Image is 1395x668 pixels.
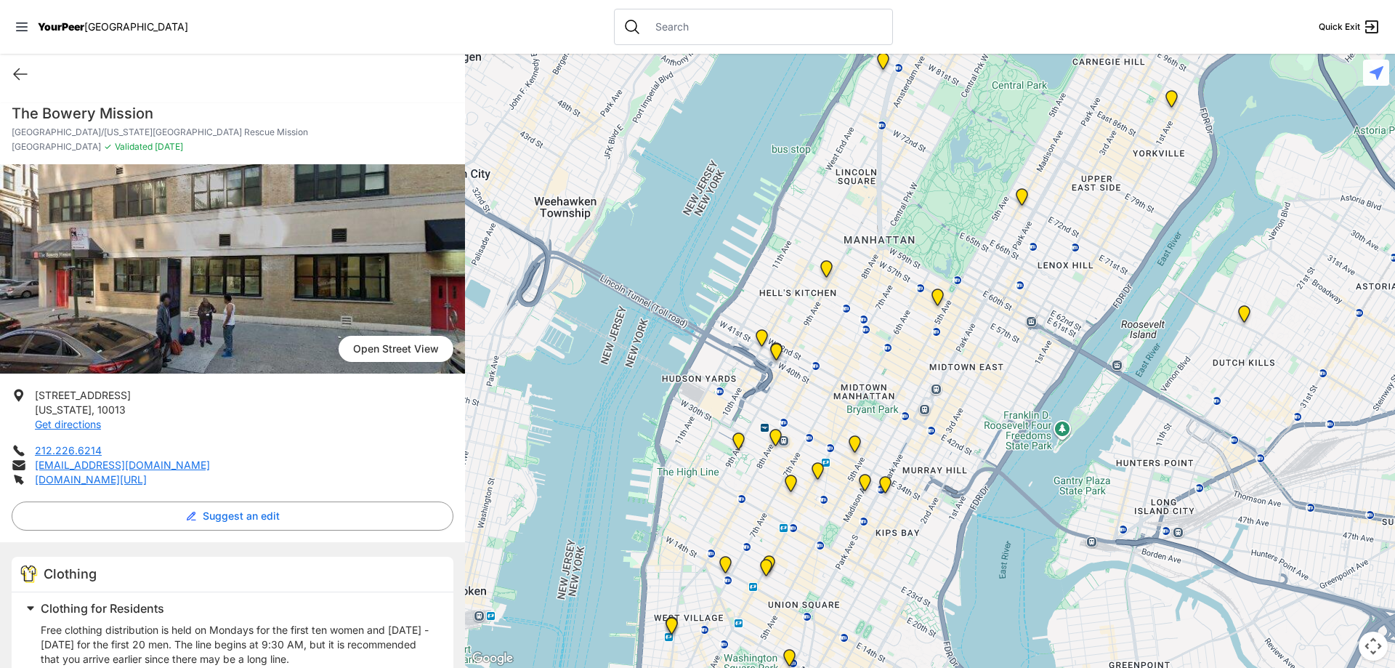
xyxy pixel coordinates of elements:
p: [GEOGRAPHIC_DATA]/[US_STATE][GEOGRAPHIC_DATA] Rescue Mission [12,126,453,138]
div: Mainchance Adult Drop-in Center [876,476,894,499]
div: Metro Baptist Church [767,343,785,366]
div: Antonio Olivieri Drop-in Center [767,429,785,452]
span: , [92,403,94,416]
input: Search [647,20,883,34]
span: Clothing for Residents [41,601,164,616]
div: Fancy Thrift Shop [1235,305,1253,329]
span: [DATE] [153,141,183,152]
div: Church of St. Francis Xavier - Front Entrance [760,555,778,579]
div: Art and Acceptance LGBTQIA2S+ Program [663,616,681,640]
span: [GEOGRAPHIC_DATA] [84,20,188,33]
div: Back of the Church [757,559,775,582]
a: Open this area in Google Maps (opens a new window) [469,649,517,668]
div: Manhattan [1013,188,1031,212]
a: Get directions [35,418,101,430]
a: Quick Exit [1319,18,1380,36]
span: ✓ [104,141,112,153]
div: 9th Avenue Drop-in Center [817,260,836,283]
a: YourPeer[GEOGRAPHIC_DATA] [38,23,188,31]
span: Quick Exit [1319,21,1360,33]
div: Church of the Village [716,556,735,579]
div: Greenwich Village [663,617,681,640]
span: Suggest an edit [203,509,280,523]
a: [EMAIL_ADDRESS][DOMAIN_NAME] [35,459,210,471]
h1: The Bowery Mission [12,103,453,124]
span: Validated [115,141,153,152]
span: 10013 [97,403,126,416]
div: New Location, Headquarters [782,475,800,498]
a: [DOMAIN_NAME][URL] [35,473,147,486]
div: Avenue Church [1162,90,1181,113]
div: Pathways Adult Drop-In Program [888,33,906,57]
span: Clothing [44,566,97,582]
div: Metro Baptist Church [767,342,785,366]
span: [STREET_ADDRESS] [35,389,131,401]
button: Map camera controls [1359,632,1388,661]
div: Chelsea [729,432,748,456]
p: Free clothing distribution is held on Mondays for the first ten women and [DATE] - [DATE] for the... [41,623,436,667]
span: YourPeer [38,20,84,33]
span: Open Street View [339,336,453,362]
div: Greater New York City [856,474,874,497]
span: [GEOGRAPHIC_DATA] [12,141,101,153]
img: Google [469,649,517,668]
div: Headquarters [809,462,827,486]
div: New York [753,329,771,353]
a: 212.226.6214 [35,444,102,456]
span: [US_STATE] [35,403,92,416]
button: Suggest an edit [12,502,453,531]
